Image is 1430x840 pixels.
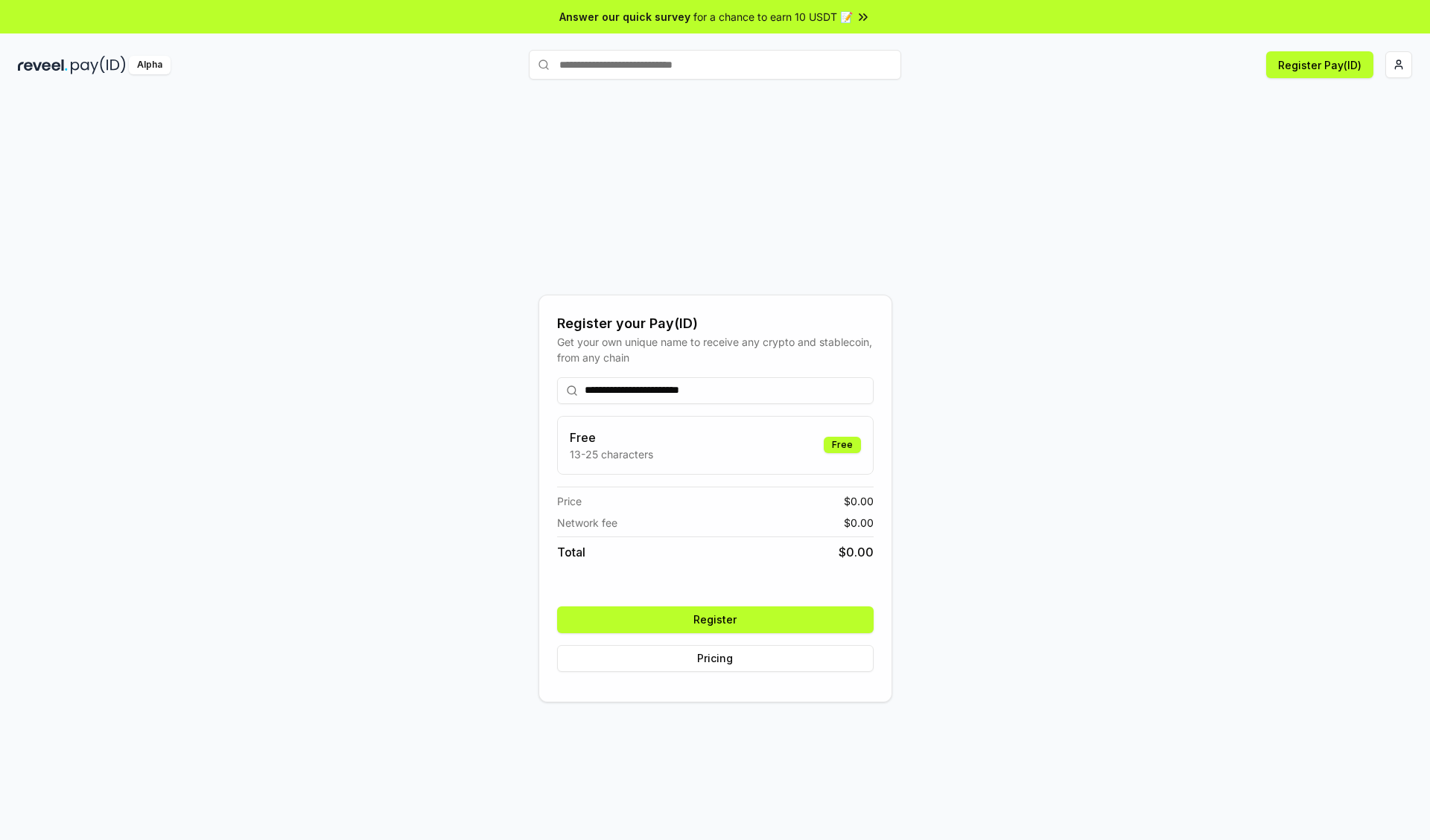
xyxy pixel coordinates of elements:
[570,429,653,446] h3: Free
[557,543,585,561] span: Total
[557,334,874,365] div: Get your own unique name to receive any crypto and stablecoin, from any chain
[570,446,653,462] p: 13-25 characters
[557,606,874,633] button: Register
[557,515,617,530] span: Network fee
[557,645,874,672] button: Pricing
[557,493,582,509] span: Price
[559,9,690,25] span: Answer our quick survey
[1266,51,1373,78] button: Register Pay(ID)
[824,437,861,453] div: Free
[557,313,874,334] div: Register your Pay(ID)
[844,493,874,509] span: $ 0.00
[71,56,126,74] img: pay_id
[18,56,68,74] img: reveel_dark
[129,56,171,74] div: Alpha
[839,543,874,561] span: $ 0.00
[844,515,874,530] span: $ 0.00
[693,9,853,25] span: for a chance to earn 10 USDT 📝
